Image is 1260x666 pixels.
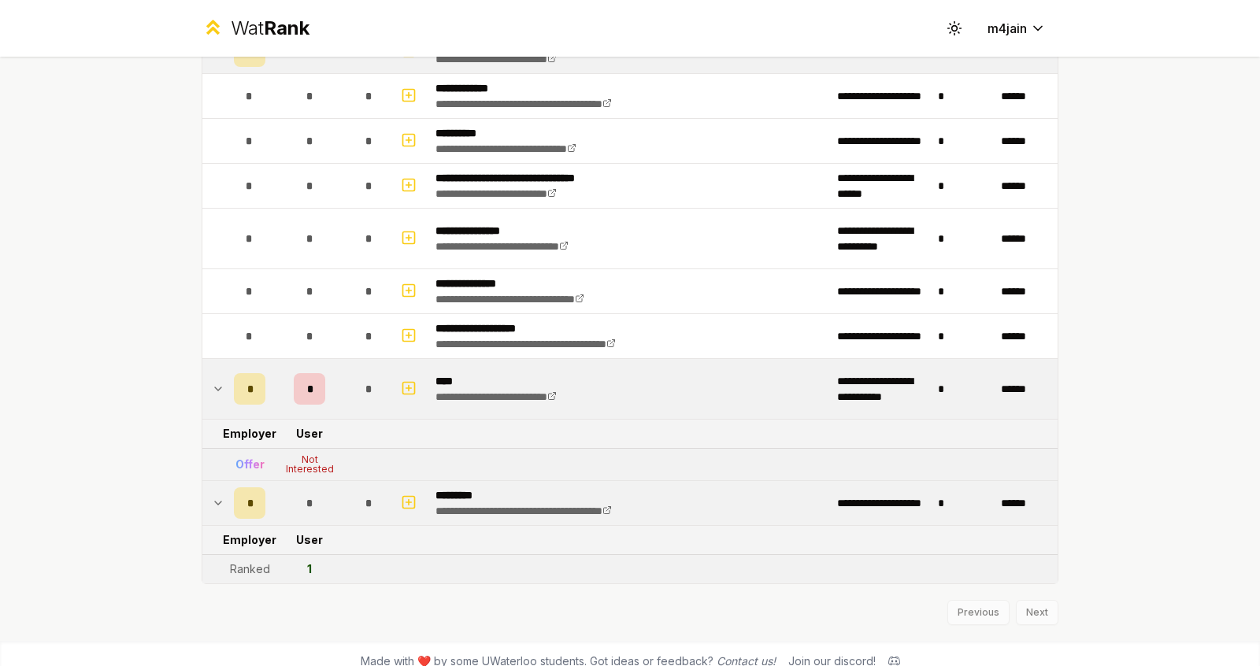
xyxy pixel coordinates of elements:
[272,420,347,448] td: User
[228,420,272,448] td: Employer
[988,19,1027,38] span: m4jain
[228,526,272,554] td: Employer
[202,16,309,41] a: WatRank
[307,561,312,577] div: 1
[231,16,309,41] div: Wat
[264,17,309,39] span: Rank
[975,14,1058,43] button: m4jain
[235,457,265,472] div: Offer
[278,455,341,474] div: Not Interested
[272,526,347,554] td: User
[230,561,270,577] div: Ranked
